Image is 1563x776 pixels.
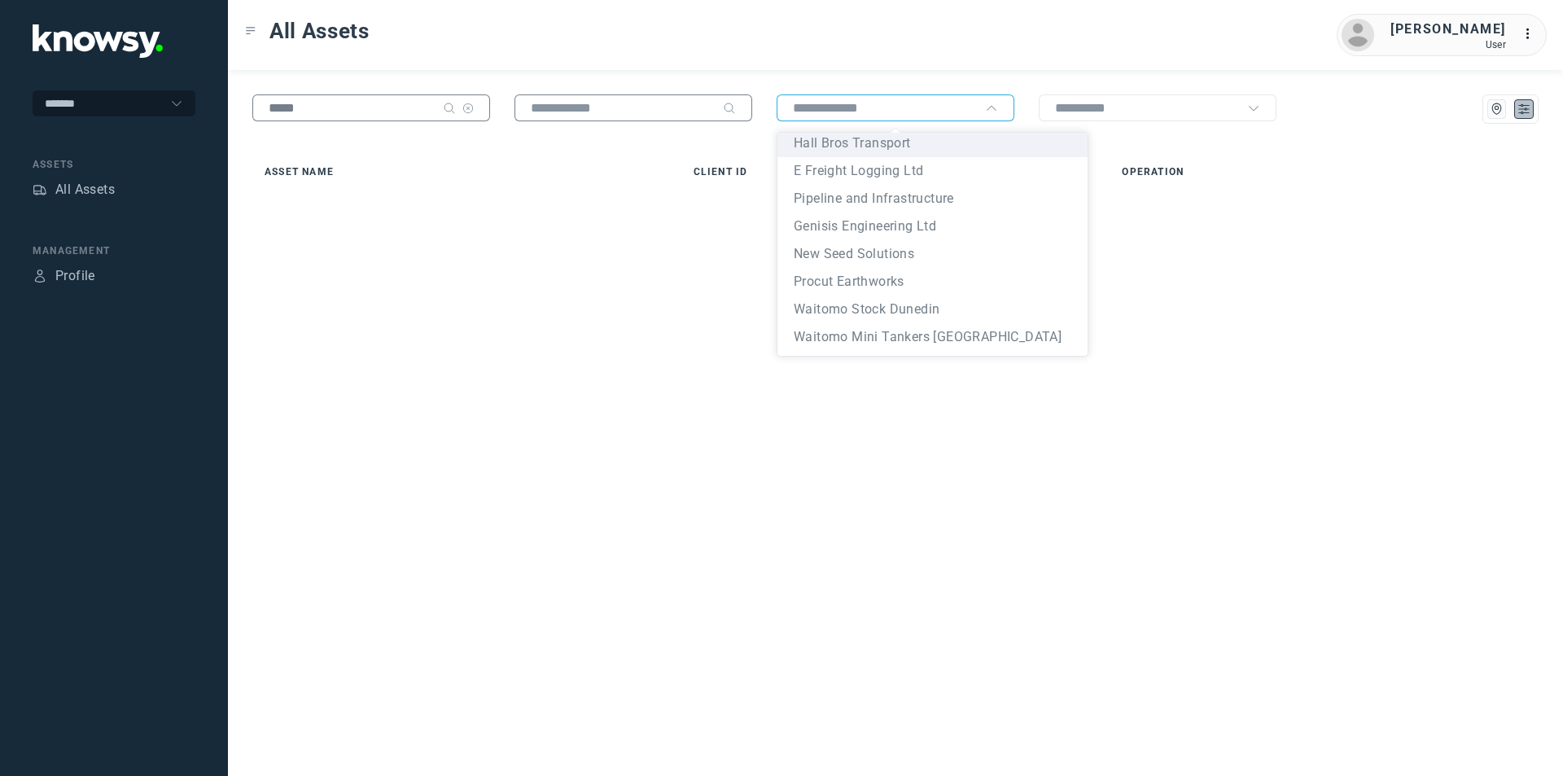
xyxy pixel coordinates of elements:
[269,16,370,46] span: All Assets
[33,243,195,258] div: Management
[794,191,954,206] span: Pipeline and Infrastructure
[794,246,914,261] span: New Seed Solutions
[33,269,47,283] div: Profile
[794,218,936,234] span: Genisis Engineering Ltd
[794,329,1062,344] span: Waitomo Mini Tankers [GEOGRAPHIC_DATA]
[1523,28,1539,40] tspan: ...
[794,274,904,289] span: Procut Earthworks
[33,157,195,172] div: Assets
[55,180,115,199] div: All Assets
[1490,102,1504,116] div: Map
[1342,19,1374,51] img: avatar.png
[245,25,256,37] div: Toggle Menu
[55,266,95,286] div: Profile
[33,180,115,199] a: AssetsAll Assets
[265,164,669,179] div: Asset Name
[33,182,47,197] div: Assets
[794,135,911,151] span: Hall Bros Transport
[794,163,923,178] span: E Freight Logging Ltd
[723,102,736,115] div: Search
[1390,20,1506,39] div: [PERSON_NAME]
[1390,39,1506,50] div: User
[1122,164,1526,179] div: Operation
[33,266,95,286] a: ProfileProfile
[694,164,1098,179] div: Client ID
[1517,102,1531,116] div: List
[33,24,163,58] img: Application Logo
[1522,24,1542,44] div: :
[794,301,939,317] span: Waitomo Stock Dunedin
[1522,24,1542,46] div: :
[443,102,456,115] div: Search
